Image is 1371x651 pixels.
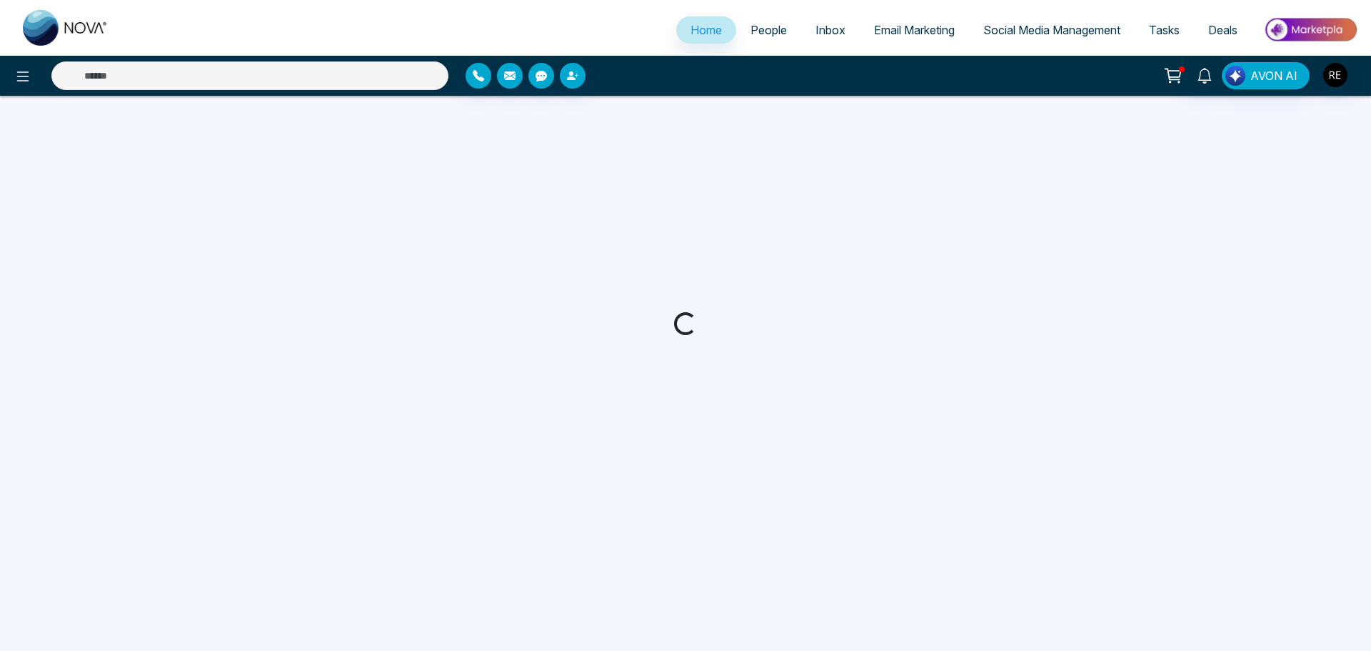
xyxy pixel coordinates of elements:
[874,23,955,37] span: Email Marketing
[815,23,845,37] span: Inbox
[1222,62,1310,89] button: AVON AI
[736,16,801,44] a: People
[860,16,969,44] a: Email Marketing
[1323,63,1347,87] img: User Avatar
[1259,14,1362,46] img: Market-place.gif
[1194,16,1252,44] a: Deals
[750,23,787,37] span: People
[1225,66,1245,86] img: Lead Flow
[969,16,1135,44] a: Social Media Management
[690,23,722,37] span: Home
[23,10,109,46] img: Nova CRM Logo
[1135,16,1194,44] a: Tasks
[1250,67,1297,84] span: AVON AI
[1208,23,1237,37] span: Deals
[801,16,860,44] a: Inbox
[676,16,736,44] a: Home
[1149,23,1180,37] span: Tasks
[983,23,1120,37] span: Social Media Management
